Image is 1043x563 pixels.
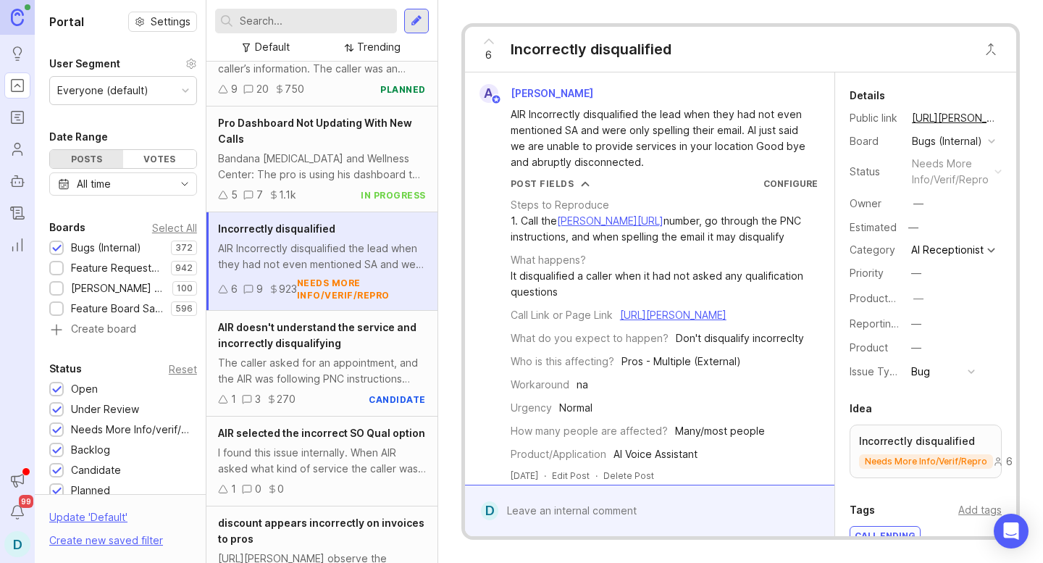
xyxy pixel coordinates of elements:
button: Settings [128,12,197,32]
img: member badge [490,94,501,105]
div: Candidate [71,462,121,478]
div: Product/Application [511,446,606,462]
img: Canny Home [11,9,24,25]
div: Call Link or Page Link [511,307,613,323]
span: Incorrectly disqualified [218,222,335,235]
div: 6 [993,456,1013,467]
div: 7 [256,187,263,203]
label: ProductboardID [850,292,926,304]
div: in progress [361,189,426,201]
div: Board [850,133,900,149]
div: Pros - Multiple (External) [621,354,741,370]
div: — [913,291,923,306]
div: Update ' Default ' [49,509,127,533]
span: AIR doesn't understand the service and incorrectly disqualifying [218,321,416,349]
p: 372 [175,242,193,254]
div: Idea [850,400,872,417]
div: Bug [911,364,930,380]
div: Feature Board Sandbox [DATE] [71,301,164,317]
a: [URL][PERSON_NAME] [908,109,1002,128]
a: [URL][PERSON_NAME] [620,309,726,321]
a: AIR selected the incorrect SO Qual optionI found this issue internally. When AIR asked what kind ... [206,417,437,506]
svg: toggle icon [173,178,196,190]
div: call ending [850,527,920,544]
time: [DATE] [511,470,538,481]
div: Normal [559,400,592,416]
div: 0 [277,481,284,497]
span: discount appears incorrectly on invoices to pros [218,517,424,545]
div: 9 [231,81,238,97]
div: 1 [231,391,236,407]
div: — [913,196,923,212]
div: AIR Incorrectly disqualified the lead when they had not even mentioned SA and were only spelling ... [511,107,805,170]
a: Roadmaps [4,104,30,130]
div: 3 [255,391,261,407]
div: Feature Requests (Internal) [71,260,164,276]
a: Autopilot [4,168,30,194]
div: 1. Call the number, go through the PNC instructions, and when spelling the email it may disqualify [511,213,818,245]
div: Default [255,39,290,55]
p: 942 [175,262,193,274]
label: Product [850,341,888,354]
div: Everyone (default) [57,83,148,99]
button: D [4,531,30,557]
div: Steps to Reproduce [511,197,609,213]
div: Posts [50,150,123,168]
div: Add tags [958,502,1002,518]
a: Changelog [4,200,30,226]
label: Reporting Team [850,317,927,330]
div: 9 [256,281,263,297]
div: 1.1k [279,187,296,203]
a: Portal [4,72,30,99]
div: Date Range [49,128,108,146]
div: Boards [49,219,85,236]
div: Select All [152,224,197,232]
span: 99 [19,495,33,508]
h1: Portal [49,13,84,30]
div: 923 [279,281,297,297]
a: Configure [763,178,818,189]
button: Notifications [4,499,30,525]
label: Issue Type [850,365,902,378]
a: Ideas [4,41,30,67]
div: Details [850,87,885,104]
div: AI Voice Assistant [613,446,698,462]
div: Incorrectly disqualified [511,39,671,59]
div: Bandana [MEDICAL_DATA] and Wellness Center: The pro is using his dashboard to review call summari... [218,151,426,183]
div: needs more info/verif/repro [912,156,989,188]
div: AIR Incorrectly disqualified the lead when they had not even mentioned SA and were only spelling ... [218,241,426,272]
div: Needs More Info/verif/repro [71,422,190,438]
div: 750 [285,81,304,97]
div: Bugs (Internal) [912,133,982,149]
button: ProductboardID [909,289,928,308]
div: Estimated [850,222,897,233]
div: na [577,377,588,393]
div: Owner [850,196,900,212]
div: 5 [231,187,238,203]
div: Edit Post [552,470,590,482]
div: Trending [357,39,401,55]
div: candidate [369,393,426,406]
div: 0 [255,481,261,497]
span: [PERSON_NAME] [511,87,593,99]
span: Settings [151,14,190,29]
span: Pro Dashboard Not Updating With New Calls [218,117,412,145]
div: Reset [169,365,197,373]
a: [PERSON_NAME][URL] [557,214,663,227]
div: · [544,470,546,482]
span: AIR selected the incorrect SO Qual option [218,427,425,439]
div: All time [77,176,111,192]
div: 20 [256,81,269,97]
label: Priority [850,267,884,279]
div: — [911,265,921,281]
div: — [911,316,921,332]
div: Create new saved filter [49,533,163,549]
div: Who is this affecting? [511,354,614,370]
div: Votes [123,150,196,168]
div: Bugs (Internal) [71,240,141,256]
div: It disqualified a caller when it had not asked any qualification questions [511,268,818,300]
div: Public link [850,110,900,126]
div: [PERSON_NAME] (Public) [71,280,165,296]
